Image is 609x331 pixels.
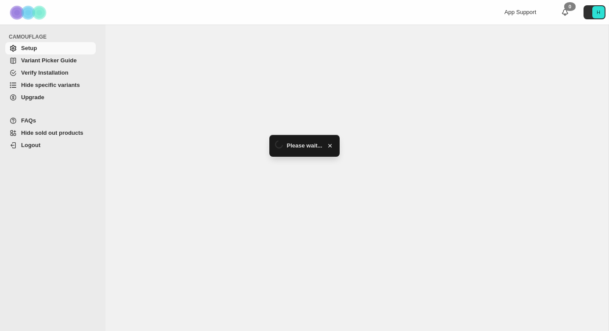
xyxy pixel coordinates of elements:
a: Hide specific variants [5,79,96,91]
span: Hide sold out products [21,130,83,136]
a: Hide sold out products [5,127,96,139]
span: Verify Installation [21,69,69,76]
span: App Support [504,9,536,15]
img: Camouflage [7,0,51,25]
a: Logout [5,139,96,151]
span: Please wait... [287,141,323,150]
a: 0 [561,8,569,17]
span: Avatar with initials H [592,6,605,18]
a: Verify Installation [5,67,96,79]
span: Logout [21,142,40,148]
a: FAQs [5,115,96,127]
span: Hide specific variants [21,82,80,88]
a: Upgrade [5,91,96,104]
span: Upgrade [21,94,44,101]
button: Avatar with initials H [584,5,605,19]
text: H [597,10,600,15]
span: FAQs [21,117,36,124]
span: Variant Picker Guide [21,57,76,64]
span: CAMOUFLAGE [9,33,99,40]
a: Variant Picker Guide [5,54,96,67]
span: Setup [21,45,37,51]
div: 0 [564,2,576,11]
a: Setup [5,42,96,54]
